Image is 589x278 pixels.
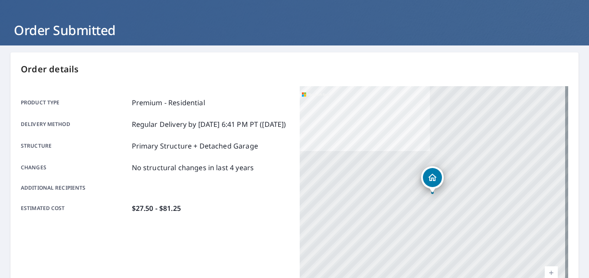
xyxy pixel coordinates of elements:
[10,21,579,39] h1: Order Submitted
[21,184,128,192] p: Additional recipients
[21,141,128,151] p: Structure
[132,119,286,129] p: Regular Delivery by [DATE] 6:41 PM PT ([DATE])
[21,203,128,213] p: Estimated cost
[132,203,181,213] p: $27.50 - $81.25
[21,162,128,173] p: Changes
[21,119,128,129] p: Delivery method
[421,166,444,193] div: Dropped pin, building 1, Residential property, 4411 Allison St Cincinnati, OH 45212
[21,97,128,108] p: Product type
[132,141,258,151] p: Primary Structure + Detached Garage
[21,63,568,76] p: Order details
[132,97,205,108] p: Premium - Residential
[132,162,254,173] p: No structural changes in last 4 years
